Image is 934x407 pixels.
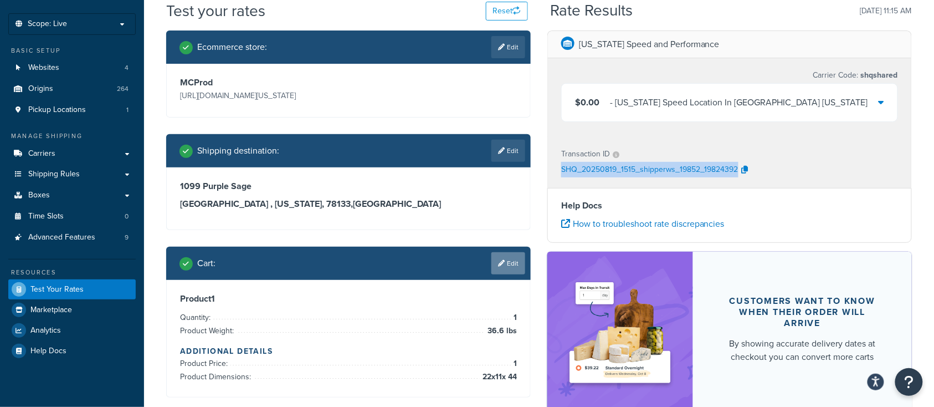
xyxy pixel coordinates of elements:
span: 4 [125,63,129,73]
a: Help Docs [8,341,136,361]
a: Marketplace [8,300,136,320]
span: 9 [125,233,129,242]
h2: Cart : [197,258,215,268]
p: [URL][DOMAIN_NAME][US_STATE] [180,88,346,104]
h2: Shipping destination : [197,146,279,156]
div: By showing accurate delivery dates at checkout you can convert more carts [720,337,885,364]
img: feature-image-ddt-36eae7f7280da8017bfb280eaccd9c446f90b1fe08728e4019434db127062ab4.png [564,268,676,398]
a: Test Your Rates [8,279,136,299]
span: Scope: Live [28,19,67,29]
span: Test Your Rates [30,285,84,294]
span: $0.00 [575,96,599,109]
span: Boxes [28,191,50,200]
span: 36.6 lbs [485,324,517,338]
p: SHQ_20250819_1515_shipperws_19852_19824392 [561,162,738,179]
span: Pickup Locations [28,105,86,115]
span: Marketplace [30,306,72,315]
p: Carrier Code: [813,68,898,83]
span: Time Slots [28,212,64,221]
a: Edit [491,252,525,274]
a: Carriers [8,144,136,164]
li: Time Slots [8,206,136,227]
a: Analytics [8,320,136,340]
h2: Ecommerce store : [197,42,267,52]
button: Reset [486,2,528,21]
button: Open Resource Center [895,368,923,396]
li: Websites [8,58,136,78]
span: Analytics [30,326,61,335]
p: Transaction ID [561,146,610,162]
a: Advanced Features9 [8,227,136,248]
a: Edit [491,36,525,58]
span: 0 [125,212,129,221]
span: Websites [28,63,59,73]
span: Product Weight: [180,325,237,337]
h4: Help Docs [561,199,898,212]
span: Advanced Features [28,233,95,242]
a: How to troubleshoot rate discrepancies [561,217,725,230]
span: shqshared [859,69,898,81]
h3: Product 1 [180,293,517,304]
a: Shipping Rules [8,164,136,185]
span: Help Docs [30,347,66,356]
p: [DATE] 11:15 AM [860,3,912,19]
h4: Additional Details [180,345,517,357]
li: Pickup Locations [8,100,136,120]
a: Time Slots0 [8,206,136,227]
span: Product Dimensions: [180,371,254,383]
div: Basic Setup [8,46,136,55]
span: 1 [511,357,517,370]
li: Origins [8,79,136,99]
a: Pickup Locations1 [8,100,136,120]
span: Origins [28,84,53,94]
h3: [GEOGRAPHIC_DATA] , [US_STATE], 78133 , [GEOGRAPHIC_DATA] [180,199,517,210]
span: 1 [511,311,517,324]
h2: Rate Results [550,2,633,19]
div: - [US_STATE] Speed Location In [GEOGRAPHIC_DATA] [US_STATE] [610,95,868,110]
p: [US_STATE] Speed and Performance [579,37,720,52]
h3: 1099 Purple Sage [180,181,517,192]
a: Edit [491,140,525,162]
li: Advanced Features [8,227,136,248]
a: Websites4 [8,58,136,78]
span: 264 [117,84,129,94]
div: Resources [8,268,136,277]
span: Quantity: [180,312,213,323]
span: Shipping Rules [28,170,80,179]
h3: MCProd [180,77,346,88]
span: Carriers [28,149,55,159]
span: Product Price: [180,358,230,369]
a: Boxes [8,185,136,206]
span: 1 [126,105,129,115]
div: Manage Shipping [8,131,136,141]
a: Origins264 [8,79,136,99]
span: 22 x 11 x 44 [480,370,517,384]
div: Customers want to know when their order will arrive [720,296,885,329]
